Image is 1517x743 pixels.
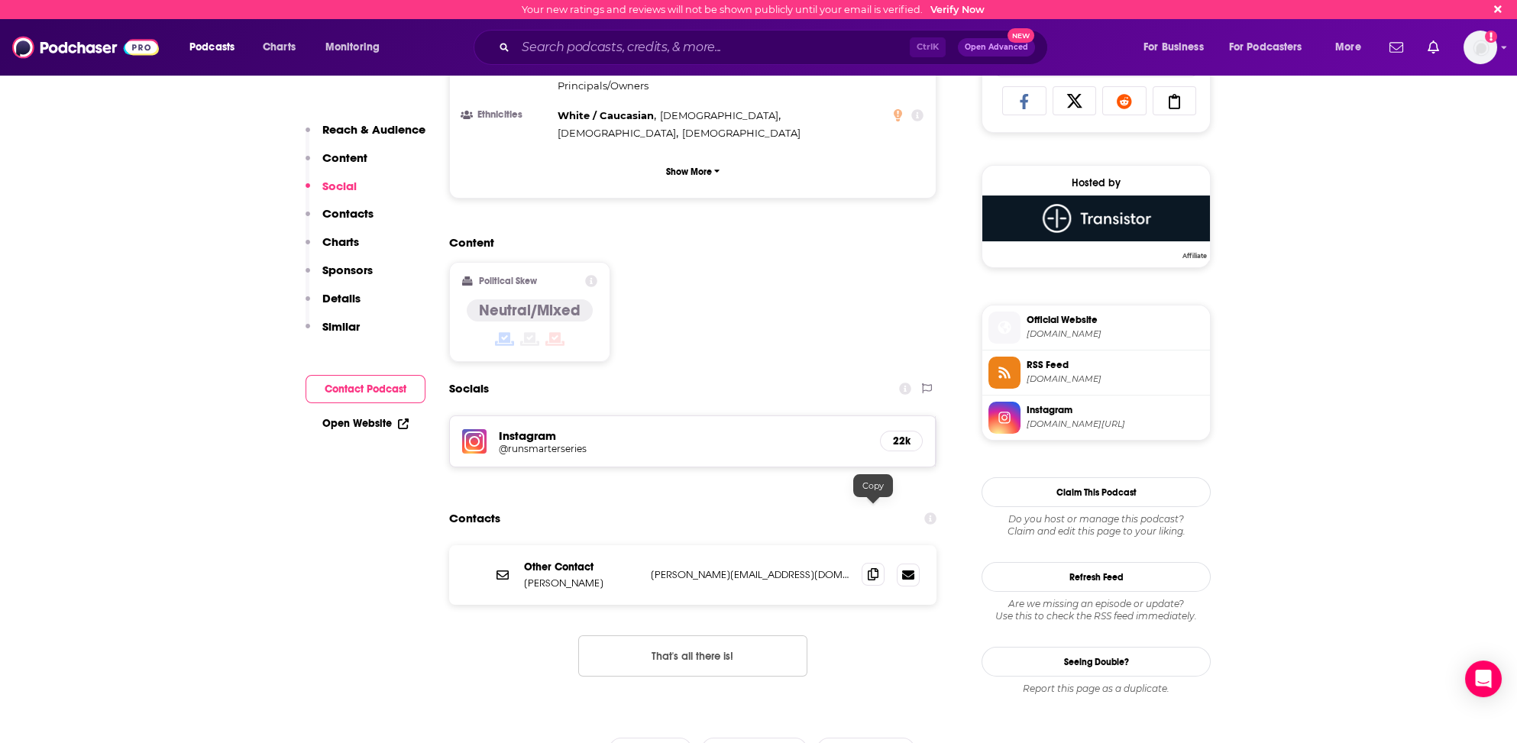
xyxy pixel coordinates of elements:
h5: Instagram [499,428,868,443]
a: Copy Link [1153,86,1197,115]
h2: Content [449,235,924,250]
img: Transistor [982,195,1210,241]
a: Transistor [982,195,1210,258]
input: Search podcasts, credits, & more... [516,35,910,60]
span: RSS Feed [1027,358,1204,372]
h2: Socials [449,374,489,403]
a: Show notifications dropdown [1383,34,1409,60]
div: Report this page as a duplicate. [982,683,1211,695]
span: More [1335,37,1361,58]
button: Charts [306,234,359,263]
p: Sponsors [322,263,373,277]
p: Details [322,291,361,305]
div: Search podcasts, credits, & more... [488,30,1063,65]
h4: Neutral/Mixed [479,301,581,320]
span: , [660,107,781,124]
a: Seeing Double? [982,647,1211,677]
button: Social [306,179,357,207]
a: Verify Now [930,4,985,15]
img: User Profile [1464,31,1497,64]
a: Official Website[DOMAIN_NAME] [988,312,1204,344]
a: RSS Feed[DOMAIN_NAME] [988,357,1204,389]
span: [DEMOGRAPHIC_DATA] [558,127,676,139]
button: Refresh Feed [982,562,1211,592]
button: Details [306,291,361,319]
div: Copy [853,474,893,497]
p: Other Contact [524,560,639,573]
p: [PERSON_NAME] [524,577,639,590]
div: Are we missing an episode or update? Use this to check the RSS feed immediately. [982,598,1211,622]
a: Share on Reddit [1102,86,1147,115]
button: Claim This Podcast [982,477,1211,507]
span: Podcasts [189,37,235,58]
h2: Political Skew [479,276,537,286]
span: feeds.transistor.fm [1027,373,1204,385]
span: , [558,107,656,124]
p: Charts [322,234,359,249]
button: Content [306,150,367,179]
h5: 22k [893,434,910,447]
span: instagram.com/runsmarterseries [1027,418,1204,430]
div: Your new ratings and reviews will not be shown publicly until your email is verified. [522,4,985,15]
span: [DEMOGRAPHIC_DATA] [682,127,801,139]
a: Open Website [322,417,409,430]
button: Contact Podcast [306,375,425,403]
p: Contacts [322,206,374,221]
button: Similar [306,319,360,347]
div: Claim and edit this page to your liking. [982,513,1211,538]
span: Principals/Owners [558,79,649,92]
div: Hosted by [982,176,1210,189]
span: White / Caucasian [558,109,654,121]
img: Podchaser - Follow, Share and Rate Podcasts [12,33,159,62]
a: @runsmarterseries [499,443,868,454]
button: open menu [315,35,399,60]
button: open menu [1325,35,1380,60]
span: Ctrl K [910,37,946,57]
div: Open Intercom Messenger [1465,661,1502,697]
span: Do you host or manage this podcast? [982,513,1211,525]
button: open menu [1219,35,1325,60]
button: Open AdvancedNew [958,38,1035,57]
button: Sponsors [306,263,373,291]
span: [DEMOGRAPHIC_DATA] [660,109,778,121]
img: iconImage [462,429,487,454]
a: Charts [253,35,305,60]
span: Logged in as BretAita [1464,31,1497,64]
p: [PERSON_NAME][EMAIL_ADDRESS][DOMAIN_NAME] [651,568,849,581]
h3: Ethnicities [462,110,551,120]
span: runsmarter.online [1027,328,1204,340]
button: Contacts [306,206,374,234]
span: Instagram [1027,403,1204,417]
button: Nothing here. [578,635,807,677]
p: Reach & Audience [322,122,425,137]
p: Social [322,179,357,193]
button: Reach & Audience [306,122,425,150]
p: Content [322,150,367,165]
a: Share on X/Twitter [1053,86,1097,115]
span: New [1008,28,1035,43]
span: For Business [1143,37,1204,58]
span: Affiliate [1179,251,1210,260]
a: Instagram[DOMAIN_NAME][URL] [988,402,1204,434]
h5: @runsmarterseries [499,443,743,454]
span: Official Website [1027,313,1204,327]
span: Charts [263,37,296,58]
button: open menu [1133,35,1223,60]
span: Monitoring [325,37,380,58]
button: Show More [462,157,923,186]
button: open menu [179,35,254,60]
a: Show notifications dropdown [1422,34,1445,60]
a: Share on Facebook [1002,86,1046,115]
h2: Contacts [449,504,500,533]
span: , [558,124,678,142]
button: Show profile menu [1464,31,1497,64]
p: Similar [322,319,360,334]
span: For Podcasters [1229,37,1302,58]
p: Show More [666,166,712,177]
svg: Email not verified [1485,31,1497,43]
span: Open Advanced [965,44,1028,51]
